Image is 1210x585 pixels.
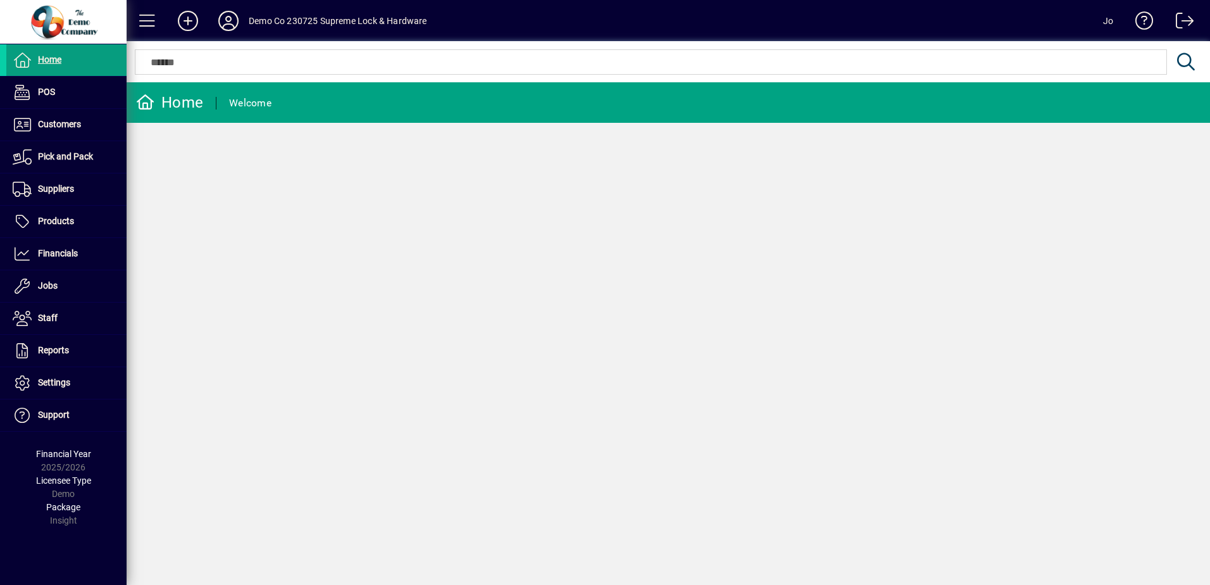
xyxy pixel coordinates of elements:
[46,502,80,512] span: Package
[38,184,74,194] span: Suppliers
[36,475,91,486] span: Licensee Type
[6,367,127,399] a: Settings
[38,151,93,161] span: Pick and Pack
[6,109,127,141] a: Customers
[249,11,427,31] div: Demo Co 230725 Supreme Lock & Hardware
[38,248,78,258] span: Financials
[6,77,127,108] a: POS
[36,449,91,459] span: Financial Year
[38,345,69,355] span: Reports
[38,87,55,97] span: POS
[38,410,70,420] span: Support
[6,335,127,367] a: Reports
[38,216,74,226] span: Products
[168,9,208,32] button: Add
[1126,3,1154,44] a: Knowledge Base
[6,399,127,431] a: Support
[208,9,249,32] button: Profile
[38,54,61,65] span: Home
[6,206,127,237] a: Products
[136,92,203,113] div: Home
[38,313,58,323] span: Staff
[38,377,70,387] span: Settings
[6,238,127,270] a: Financials
[6,173,127,205] a: Suppliers
[1166,3,1194,44] a: Logout
[1103,11,1113,31] div: Jo
[6,303,127,334] a: Staff
[6,141,127,173] a: Pick and Pack
[38,280,58,291] span: Jobs
[6,270,127,302] a: Jobs
[38,119,81,129] span: Customers
[229,93,271,113] div: Welcome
